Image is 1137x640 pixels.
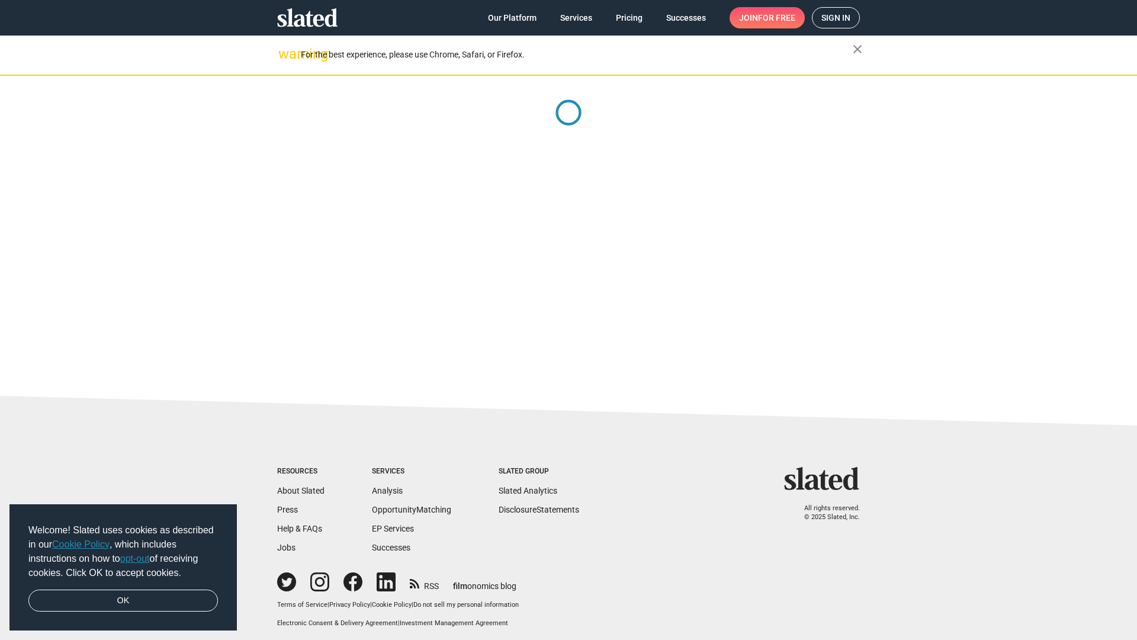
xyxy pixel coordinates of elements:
[616,7,643,28] span: Pricing
[28,590,218,612] a: dismiss cookie message
[277,505,298,514] a: Press
[758,7,795,28] span: for free
[606,7,652,28] a: Pricing
[372,505,451,514] a: OpportunityMatching
[453,571,516,592] a: filmonomics blog
[413,601,519,610] button: Do not sell my personal information
[277,619,398,627] a: Electronic Consent & Delivery Agreement
[329,601,370,609] a: Privacy Policy
[410,574,439,592] a: RSS
[821,8,850,28] span: Sign in
[453,581,467,591] span: film
[499,486,557,495] a: Slated Analytics
[120,553,150,564] a: opt-out
[372,486,403,495] a: Analysis
[412,601,413,609] span: |
[372,524,414,533] a: EP Services
[277,543,296,552] a: Jobs
[560,7,592,28] span: Services
[277,601,327,609] a: Terms of Service
[488,7,537,28] span: Our Platform
[850,42,865,56] mat-icon: close
[657,7,715,28] a: Successes
[9,504,237,631] div: cookieconsent
[666,7,706,28] span: Successes
[277,467,325,476] div: Resources
[730,7,805,28] a: Joinfor free
[478,7,546,28] a: Our Platform
[278,47,293,61] mat-icon: warning
[499,505,579,514] a: DisclosureStatements
[372,467,451,476] div: Services
[372,601,412,609] a: Cookie Policy
[301,47,853,63] div: For the best experience, please use Chrome, Safari, or Firefox.
[372,543,410,552] a: Successes
[398,619,400,627] span: |
[277,524,322,533] a: Help & FAQs
[739,7,795,28] span: Join
[277,486,325,495] a: About Slated
[370,601,372,609] span: |
[327,601,329,609] span: |
[400,619,508,627] a: Investment Management Agreement
[812,7,860,28] a: Sign in
[792,504,860,521] p: All rights reserved. © 2025 Slated, Inc.
[28,523,218,580] span: Welcome! Slated uses cookies as described in our , which includes instructions on how to of recei...
[52,539,110,549] a: Cookie Policy
[551,7,602,28] a: Services
[499,467,579,476] div: Slated Group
